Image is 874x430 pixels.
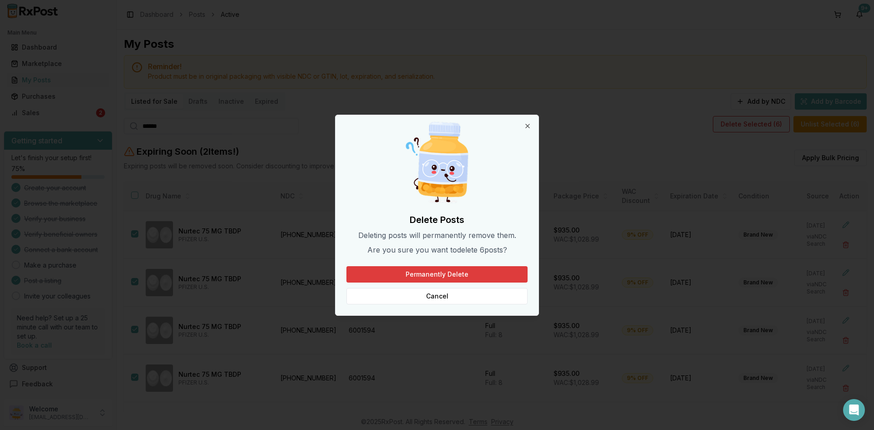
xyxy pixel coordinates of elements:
button: Permanently Delete [346,266,528,283]
button: Cancel [346,288,528,304]
img: Curious Pill Bottle [393,119,481,206]
p: Are you sure you want to delete 6 post s ? [346,244,528,255]
p: Deleting posts will permanently remove them. [346,230,528,241]
h2: Delete Posts [346,213,528,226]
